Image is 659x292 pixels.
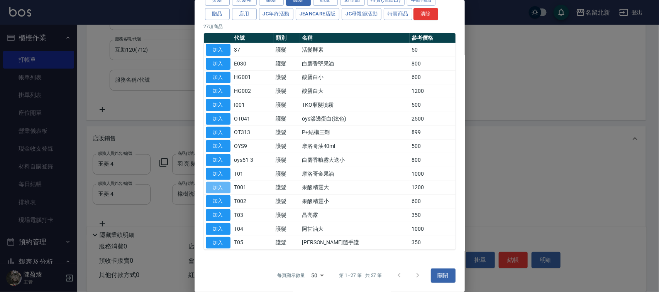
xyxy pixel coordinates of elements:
td: E030 [232,57,274,70]
td: 護髮 [274,222,300,236]
td: 護髮 [274,84,300,98]
button: 加入 [206,113,230,125]
button: 加入 [206,99,230,111]
td: 酸蛋白大 [300,84,410,98]
td: 護髮 [274,208,300,222]
td: 護髮 [274,139,300,153]
td: 護髮 [274,43,300,57]
td: 護髮 [274,112,300,126]
td: 護髮 [274,167,300,181]
td: P+結構三劑 [300,126,410,139]
td: OT041 [232,112,274,126]
button: 加入 [206,58,230,70]
td: T03 [232,208,274,222]
td: T002 [232,195,274,208]
td: 果酸精靈小 [300,195,410,208]
td: HG002 [232,84,274,98]
button: 贈品 [205,8,230,20]
button: 加入 [206,223,230,235]
td: 護髮 [274,98,300,112]
button: 店用 [232,8,257,20]
td: 護髮 [274,181,300,195]
td: 50 [410,43,455,57]
td: 350 [410,236,455,250]
td: oys滲透蛋白(炫色) [300,112,410,126]
td: T04 [232,222,274,236]
td: 摩洛哥油40ml [300,139,410,153]
button: 加入 [206,182,230,194]
td: 500 [410,139,455,153]
button: 加入 [206,44,230,56]
td: 白麝香堅果油 [300,57,410,70]
td: 600 [410,195,455,208]
button: 加入 [206,85,230,97]
td: T05 [232,236,274,250]
button: JeanCare店販 [296,8,340,20]
td: 護髮 [274,126,300,139]
td: 護髮 [274,195,300,208]
td: 37 [232,43,274,57]
p: 27 項商品 [204,23,456,30]
td: 摩洛哥金果油 [300,167,410,181]
td: 酸蛋白小 [300,70,410,84]
th: 參考價格 [410,33,455,43]
td: oys51-3 [232,153,274,167]
td: 2500 [410,112,455,126]
button: 加入 [206,209,230,221]
td: 護髮 [274,153,300,167]
th: 類別 [274,33,300,43]
td: 1200 [410,181,455,195]
td: HG001 [232,70,274,84]
td: T01 [232,167,274,181]
td: 1000 [410,222,455,236]
td: 活髮酵素 [300,43,410,57]
td: TKO順髮噴霧 [300,98,410,112]
td: OT313 [232,126,274,139]
td: 1200 [410,84,455,98]
td: 600 [410,70,455,84]
td: 800 [410,57,455,70]
td: 護髮 [274,70,300,84]
td: 護髮 [274,236,300,250]
button: 關閉 [431,269,456,283]
td: 果酸精靈大 [300,181,410,195]
button: 加入 [206,195,230,207]
td: [PERSON_NAME]隨手護 [300,236,410,250]
td: 500 [410,98,455,112]
td: 白麝香噴霧大送小 [300,153,410,167]
button: 加入 [206,237,230,249]
td: 800 [410,153,455,167]
td: 護髮 [274,57,300,70]
button: 清除 [413,8,438,20]
td: 350 [410,208,455,222]
button: JC母親節活動 [342,8,381,20]
button: 加入 [206,140,230,152]
td: OYS9 [232,139,274,153]
p: 每頁顯示數量 [277,272,305,279]
th: 代號 [232,33,274,43]
div: 50 [308,265,327,286]
td: 899 [410,126,455,139]
button: 加入 [206,154,230,166]
p: 第 1–27 筆 共 27 筆 [339,272,382,279]
button: 加入 [206,168,230,180]
th: 名稱 [300,33,410,43]
td: 晶亮露 [300,208,410,222]
td: 阿甘油大 [300,222,410,236]
button: 加入 [206,127,230,139]
td: I001 [232,98,274,112]
td: 1000 [410,167,455,181]
td: T001 [232,181,274,195]
button: JC年終活動 [259,8,293,20]
button: 特賣商品 [384,8,412,20]
button: 加入 [206,72,230,84]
